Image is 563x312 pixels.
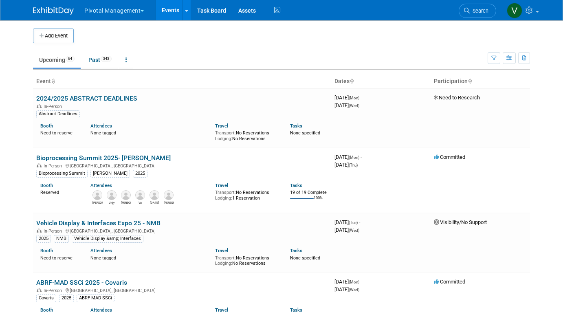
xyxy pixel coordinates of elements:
[44,104,64,109] span: In-Person
[40,188,78,196] div: Reserved
[44,229,64,234] span: In-Person
[37,288,42,292] img: In-Person Event
[434,279,465,285] span: Committed
[164,200,174,205] div: Kevin LeShane
[468,78,472,84] a: Sort by Participation Type
[92,200,103,205] div: Omar El-Ghouch
[44,288,64,293] span: In-Person
[349,280,359,284] span: (Mon)
[36,227,328,234] div: [GEOGRAPHIC_DATA], [GEOGRAPHIC_DATA]
[361,279,362,285] span: -
[434,154,465,160] span: Committed
[90,129,209,136] div: None tagged
[215,261,232,266] span: Lodging:
[90,170,130,177] div: [PERSON_NAME]
[36,287,328,293] div: [GEOGRAPHIC_DATA], [GEOGRAPHIC_DATA]
[36,94,137,102] a: 2024/2025 ABSTRACT DEADLINES
[431,75,530,88] th: Participation
[135,190,145,200] img: Vu Nguyen
[334,94,362,101] span: [DATE]
[37,104,42,108] img: In-Person Event
[331,75,431,88] th: Dates
[37,163,42,167] img: In-Person Event
[107,190,117,200] img: Unjy Park
[215,182,228,188] a: Travel
[150,190,159,200] img: Raja Srinivas
[90,123,112,129] a: Attendees
[215,196,232,201] span: Lodging:
[90,248,112,253] a: Attendees
[33,75,331,88] th: Event
[77,294,114,302] div: ABRF-MAD SSCi
[37,229,42,233] img: In-Person Event
[36,110,80,118] div: Abstract Deadlines
[215,190,236,195] span: Transport:
[40,123,53,129] a: Booth
[133,170,147,177] div: 2025
[334,286,359,292] span: [DATE]
[121,190,131,200] img: Traci Haddock
[334,219,360,225] span: [DATE]
[290,255,320,261] span: None specified
[66,56,75,62] span: 64
[101,56,112,62] span: 343
[349,228,359,233] span: (Wed)
[121,200,131,205] div: Traci Haddock
[334,162,358,168] span: [DATE]
[36,294,56,302] div: Covaris
[36,170,88,177] div: Bioprocessing Summit
[359,219,360,225] span: -
[36,279,127,286] a: ABRF-MAD SSCi 2025 - Covaris
[350,78,354,84] a: Sort by Start Date
[349,288,359,292] span: (Wed)
[349,155,359,160] span: (Mon)
[349,220,358,225] span: (Tue)
[215,130,236,136] span: Transport:
[33,52,81,68] a: Upcoming64
[44,163,64,169] span: In-Person
[334,227,359,233] span: [DATE]
[82,52,118,68] a: Past343
[33,7,74,15] img: ExhibitDay
[334,102,359,108] span: [DATE]
[90,254,209,261] div: None tagged
[215,248,228,253] a: Travel
[349,96,359,100] span: (Mon)
[40,254,78,261] div: Need to reserve
[215,129,278,141] div: No Reservations No Reservations
[314,196,323,207] td: 100%
[40,129,78,136] div: Need to reserve
[92,190,102,200] img: Omar El-Ghouch
[434,94,480,101] span: Need to Research
[507,3,522,18] img: Valerie Weld
[349,163,358,167] span: (Thu)
[40,248,53,253] a: Booth
[135,200,145,205] div: Vu Nguyen
[72,235,143,242] div: Vehicle Display &amp; Interfaces
[290,182,302,188] a: Tasks
[51,78,55,84] a: Sort by Event Name
[361,154,362,160] span: -
[215,254,278,266] div: No Reservations No Reservations
[36,219,161,227] a: Vehicle Display & Interfaces Expo 25 - NMB
[215,136,232,141] span: Lodging:
[290,130,320,136] span: None specified
[290,248,302,253] a: Tasks
[361,94,362,101] span: -
[215,123,228,129] a: Travel
[334,154,362,160] span: [DATE]
[54,235,69,242] div: NMB
[290,190,328,196] div: 19 of 19 Complete
[36,235,51,242] div: 2025
[334,279,362,285] span: [DATE]
[36,162,328,169] div: [GEOGRAPHIC_DATA], [GEOGRAPHIC_DATA]
[59,294,74,302] div: 2025
[290,123,302,129] a: Tasks
[40,182,53,188] a: Booth
[470,8,488,14] span: Search
[215,188,278,201] div: No Reservations 1 Reservation
[150,200,160,205] div: Raja Srinivas
[36,154,171,162] a: Bioprocessing Summit 2025- [PERSON_NAME]
[164,190,174,200] img: Kevin LeShane
[434,219,487,225] span: Visibility/No Support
